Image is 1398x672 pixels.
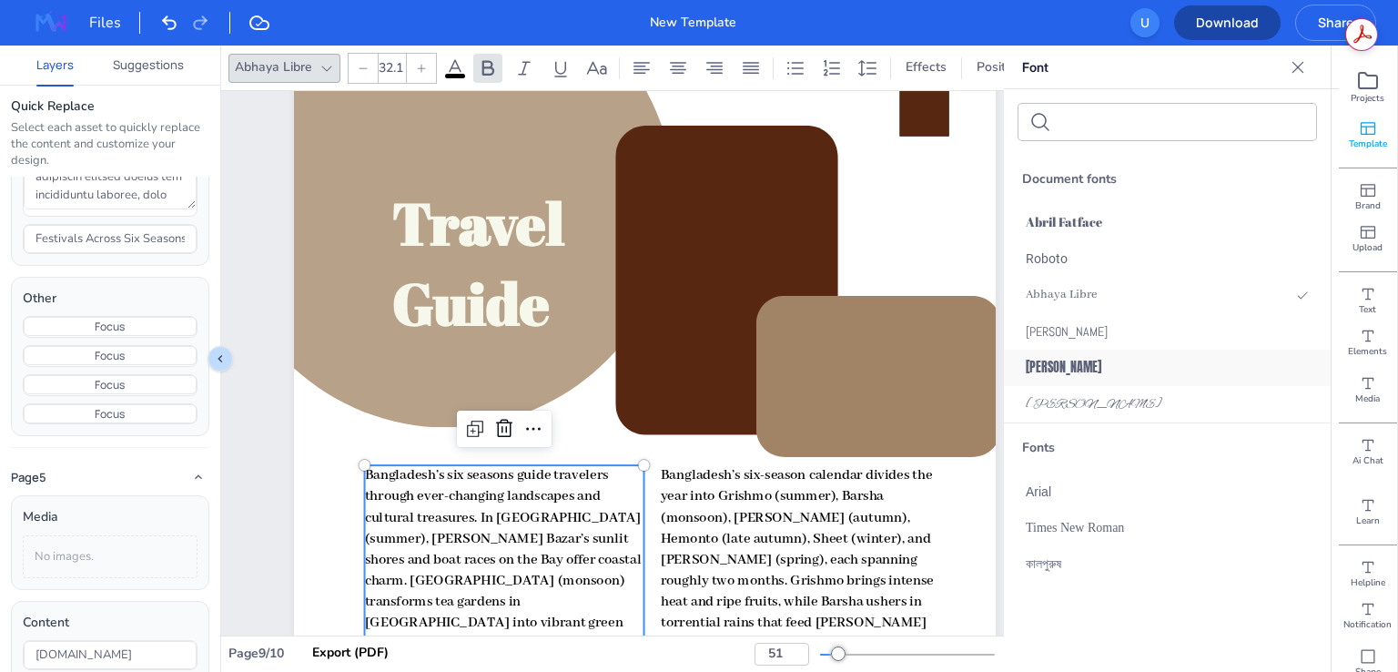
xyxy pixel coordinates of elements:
div: Abhaya Libre [231,54,316,81]
div: Document fonts [1004,155,1331,204]
div: Page 9 / 10 [228,644,520,664]
span: Elements [1348,345,1387,358]
button: Focus [24,317,197,336]
span: Upload [1352,241,1383,254]
span: Ai Chat [1352,454,1383,467]
div: No images. [23,535,198,578]
button: Collapse sidebar [208,346,233,372]
input: Type text… [24,641,197,669]
img: MagazineWorks Logo [22,8,80,37]
div: Files [89,12,140,34]
span: Media [1355,392,1380,405]
span: Times New Roman [1026,518,1124,538]
span: Abhaya Libre [1026,285,1097,305]
div: Quick Replace [11,97,209,117]
button: Layers [36,56,74,75]
span: Roboto [1026,249,1068,269]
input: Type text… [24,225,197,253]
div: Select each asset to quickly replace the content and customize your design. [11,120,209,169]
span: Arial [1026,482,1051,502]
div: Media [23,507,198,527]
button: Share [1295,5,1376,41]
span: Brand [1355,199,1381,212]
span: [PERSON_NAME] [1026,394,1162,414]
span: কালপুরুষ [1026,555,1061,575]
button: U [1130,8,1160,37]
span: Effects [902,57,950,77]
button: Suggestions [113,56,184,75]
button: Download [1174,5,1281,40]
span: Learn [1356,514,1380,527]
div: Content [23,613,198,633]
h4: Page 5 [11,471,46,485]
textarea: Loremipsum’d sitametc adipiscin elitsed doeius tem incididuntu laboree, dolo magnaa en adminimve ... [24,144,197,209]
div: Fonts [1004,423,1331,473]
input: Enter zoom percentage (1-500) [755,643,809,665]
span: [PERSON_NAME] [1026,321,1108,341]
button: Focus [24,375,197,394]
span: Projects [1351,92,1384,105]
button: Focus [24,404,197,423]
button: Collapse [187,466,209,488]
span: Notification [1343,618,1392,631]
span: Helpline [1351,576,1385,589]
span: Abril Fatface [1026,212,1102,232]
p: Font [1022,46,1283,89]
span: Template [1349,137,1387,150]
span: Travel Guide [391,183,563,341]
button: Focus [24,346,197,365]
div: New Template [650,13,736,33]
span: Share [1296,14,1375,31]
div: Export (PDF) [312,643,389,663]
span: Text [1359,303,1376,316]
div: Other [23,289,198,309]
span: Position [973,57,1027,77]
span: [PERSON_NAME] [1026,358,1101,378]
span: Download [1174,14,1281,31]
